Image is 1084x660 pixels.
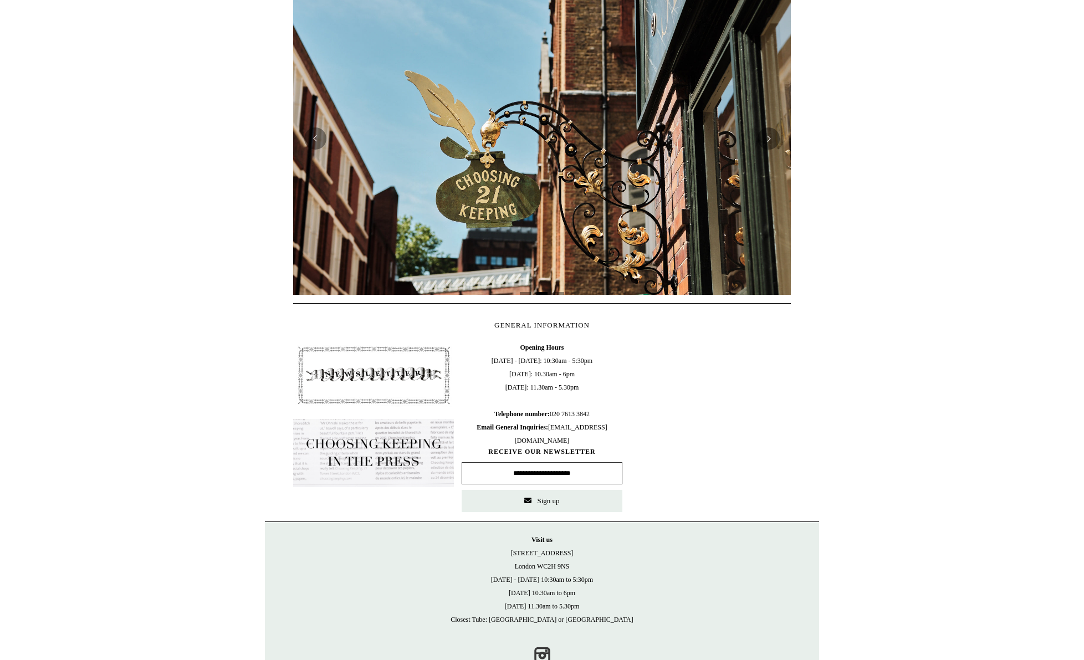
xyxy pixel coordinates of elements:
span: Sign up [537,497,559,505]
span: RECEIVE OUR NEWSLETTER [462,447,622,457]
button: Next [758,127,780,150]
img: pf-4db91bb9--1305-Newsletter-Button_1200x.jpg [293,341,454,410]
b: Email General Inquiries: [477,423,548,431]
span: [EMAIL_ADDRESS][DOMAIN_NAME] [477,423,607,444]
p: [STREET_ADDRESS] London WC2H 9NS [DATE] - [DATE] 10:30am to 5:30pm [DATE] 10.30am to 6pm [DATE] 1... [276,533,808,626]
button: Sign up [462,490,622,512]
span: GENERAL INFORMATION [494,321,590,329]
img: pf-635a2b01-aa89-4342-bbcd-4371b60f588c--In-the-press-Button_1200x.jpg [293,419,454,488]
button: Page 3 [553,292,564,295]
button: Previous [304,127,326,150]
button: Page 1 [520,292,531,295]
span: [DATE] - [DATE]: 10:30am - 5:30pm [DATE]: 10.30am - 6pm [DATE]: 11.30am - 5.30pm 020 7613 3842 [462,341,622,447]
b: : [548,410,550,418]
button: Page 2 [536,292,548,295]
strong: Visit us [531,536,553,544]
iframe: google_map [630,341,791,507]
b: Opening Hours [520,344,564,351]
b: Telephone number [494,410,550,418]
